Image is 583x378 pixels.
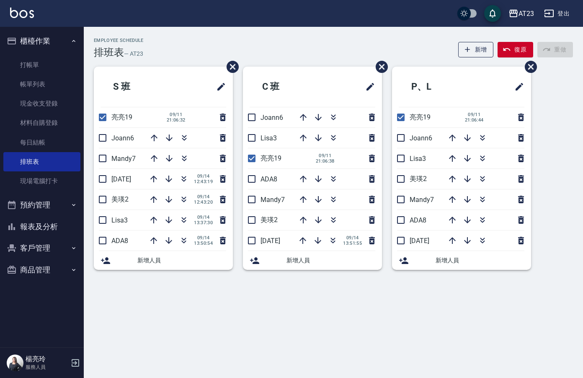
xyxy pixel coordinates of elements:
span: 21:06:38 [316,158,335,164]
a: 現金收支登錄 [3,94,80,113]
span: 新增人員 [137,256,226,265]
div: 新增人員 [94,251,233,270]
h6: — AT23 [124,49,143,58]
a: 帳單列表 [3,75,80,94]
a: 材料自購登錄 [3,113,80,132]
span: Lisa3 [111,216,128,224]
span: 21:06:32 [167,117,186,123]
span: 刪除班表 [519,54,538,79]
span: 09/14 [343,235,362,241]
button: save [484,5,501,22]
h3: 排班表 [94,47,124,58]
span: 新增人員 [286,256,375,265]
h2: P、L [399,72,477,102]
span: 亮亮19 [111,113,132,121]
button: 商品管理 [3,259,80,281]
button: 報表及分析 [3,216,80,238]
span: 09/11 [316,153,335,158]
span: 刪除班表 [369,54,389,79]
h5: 楊亮玲 [26,355,68,363]
a: 現場電腦打卡 [3,171,80,191]
a: 每日結帳 [3,133,80,152]
button: 復原 [498,42,533,57]
span: Mandy7 [111,155,136,163]
span: [DATE] [410,237,429,245]
span: Lisa3 [410,155,426,163]
span: 新增人員 [436,256,524,265]
span: 21:06:44 [465,117,484,123]
h2: C 班 [250,72,326,102]
a: 打帳單 [3,55,80,75]
span: 修改班表的標題 [360,77,375,97]
span: Joann6 [111,134,134,142]
span: Joann6 [261,114,283,122]
span: 修改班表的標題 [509,77,524,97]
h2: S 班 [101,72,177,102]
span: 09/14 [194,235,213,241]
button: 登出 [541,6,573,21]
img: Logo [10,8,34,18]
span: 13:37:30 [194,220,213,225]
span: 美瑛2 [111,195,129,203]
span: 09/11 [465,112,484,117]
span: 美瑛2 [261,216,278,224]
div: 新增人員 [243,251,382,270]
p: 服務人員 [26,363,68,371]
span: 09/11 [167,112,186,117]
h2: Employee Schedule [94,38,144,43]
span: 09/14 [194,173,213,179]
span: 美瑛2 [410,175,427,183]
span: ADA8 [111,237,128,245]
span: 13:51:55 [343,241,362,246]
span: Joann6 [410,134,432,142]
button: AT23 [505,5,537,22]
span: ADA8 [410,216,426,224]
span: Mandy7 [410,196,434,204]
span: 13:50:54 [194,241,213,246]
span: 亮亮19 [410,113,431,121]
span: Lisa3 [261,134,277,142]
span: 09/14 [194,215,213,220]
a: 排班表 [3,152,80,171]
span: 09/14 [194,194,213,199]
span: Mandy7 [261,196,285,204]
span: 亮亮19 [261,154,281,162]
span: ADA8 [261,175,277,183]
span: 修改班表的標題 [211,77,226,97]
div: 新增人員 [392,251,531,270]
span: 12:43:19 [194,179,213,184]
button: 櫃檯作業 [3,30,80,52]
div: AT23 [519,8,534,19]
button: 預約管理 [3,194,80,216]
span: [DATE] [111,175,131,183]
button: 新增 [458,42,494,57]
span: 刪除班表 [220,54,240,79]
span: 12:43:20 [194,199,213,205]
button: 客戶管理 [3,237,80,259]
img: Person [7,355,23,371]
span: [DATE] [261,237,280,245]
